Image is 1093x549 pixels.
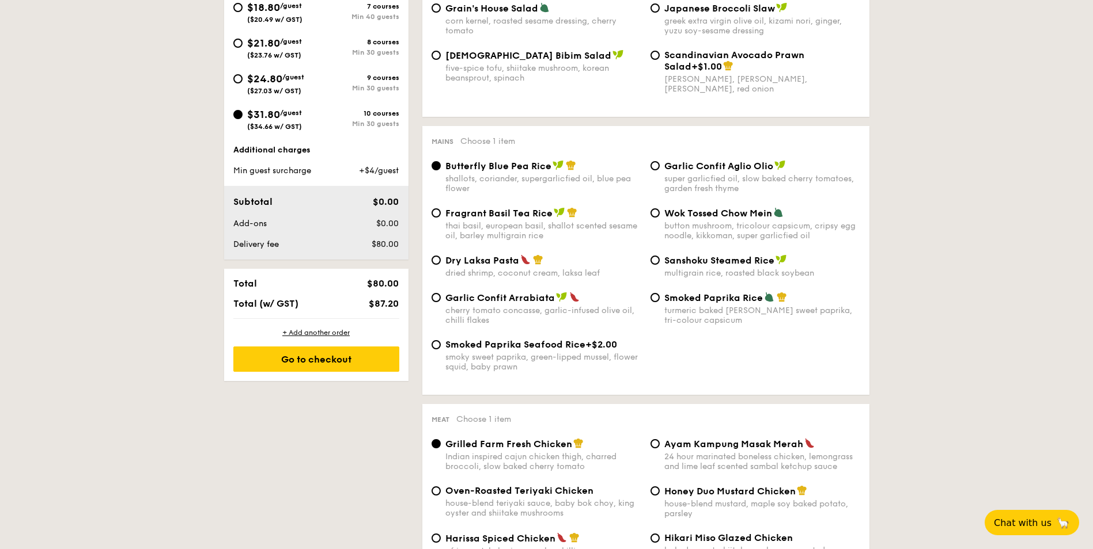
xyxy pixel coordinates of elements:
div: house-blend teriyaki sauce, baby bok choy, king oyster and shiitake mushrooms [445,498,641,518]
input: Grain's House Saladcorn kernel, roasted sesame dressing, cherry tomato [432,3,441,13]
img: icon-spicy.37a8142b.svg [569,292,580,302]
span: $87.20 [369,298,399,309]
div: turmeric baked [PERSON_NAME] sweet paprika, tri-colour capsicum [664,306,860,325]
span: /guest [280,109,302,117]
div: 10 courses [316,109,399,117]
span: $0.00 [373,196,399,207]
span: Chat with us [994,517,1052,528]
input: $31.80/guest($34.66 w/ GST)10 coursesMin 30 guests [233,110,243,119]
img: icon-chef-hat.a58ddaea.svg [797,485,807,495]
span: Subtotal [233,196,273,207]
span: Add-ons [233,219,267,228]
input: Garlic Confit Arrabiatacherry tomato concasse, garlic-infused olive oil, chilli flakes [432,293,441,302]
input: Sanshoku Steamed Ricemultigrain rice, roasted black soybean [650,256,660,265]
input: [DEMOGRAPHIC_DATA] Bibim Saladfive-spice tofu, shiitake mushroom, korean beansprout, spinach [432,51,441,60]
img: icon-vegan.f8ff3823.svg [556,292,568,302]
input: $21.80/guest($23.76 w/ GST)8 coursesMin 30 guests [233,39,243,48]
span: Scandinavian Avocado Prawn Salad [664,49,804,72]
img: icon-vegetarian.fe4039eb.svg [773,207,784,218]
input: Butterfly Blue Pea Riceshallots, coriander, supergarlicfied oil, blue pea flower [432,161,441,170]
div: Additional charges [233,144,399,156]
div: 7 courses [316,2,399,10]
img: icon-vegan.f8ff3823.svg [776,2,788,13]
img: icon-vegan.f8ff3823.svg [554,207,565,218]
div: Min 40 guests [316,13,399,21]
img: icon-vegan.f8ff3823.svg [774,160,786,170]
span: Oven-Roasted Teriyaki Chicken [445,485,593,496]
img: icon-vegan.f8ff3823.svg [776,254,787,265]
span: /guest [280,37,302,45]
input: Fragrant Basil Tea Ricethai basil, european basil, shallot scented sesame oil, barley multigrain ... [432,208,441,218]
input: Ayam Kampung Masak Merah24 hour marinated boneless chicken, lemongrass and lime leaf scented samb... [650,439,660,448]
span: $31.80 [247,108,280,121]
img: icon-spicy.37a8142b.svg [520,254,531,265]
div: five-spice tofu, shiitake mushroom, korean beansprout, spinach [445,63,641,83]
input: Smoked Paprika Seafood Rice+$2.00smoky sweet paprika, green-lipped mussel, flower squid, baby prawn [432,340,441,349]
span: Dry Laksa Pasta [445,255,519,266]
img: icon-chef-hat.a58ddaea.svg [533,254,543,265]
input: Wok Tossed Chow Meinbutton mushroom, tricolour capsicum, cripsy egg noodle, kikkoman, super garli... [650,208,660,218]
img: icon-vegan.f8ff3823.svg [612,49,624,60]
input: Honey Duo Mustard Chickenhouse-blend mustard, maple soy baked potato, parsley [650,486,660,495]
input: Garlic Confit Aglio Oliosuper garlicfied oil, slow baked cherry tomatoes, garden fresh thyme [650,161,660,170]
span: ($23.76 w/ GST) [247,51,301,59]
span: Sanshoku Steamed Rice [664,255,774,266]
div: 8 courses [316,38,399,46]
span: Choose 1 item [456,414,511,424]
span: $24.80 [247,73,282,85]
span: Fragrant Basil Tea Rice [445,208,553,219]
span: Wok Tossed Chow Mein [664,208,772,219]
input: Japanese Broccoli Slawgreek extra virgin olive oil, kizami nori, ginger, yuzu soy-sesame dressing [650,3,660,13]
img: icon-spicy.37a8142b.svg [557,532,567,543]
span: Japanese Broccoli Slaw [664,3,775,14]
span: Delivery fee [233,239,279,249]
span: Garlic Confit Arrabiata [445,292,555,303]
div: 24 hour marinated boneless chicken, lemongrass and lime leaf scented sambal ketchup sauce [664,452,860,471]
span: $0.00 [376,219,399,228]
span: Grilled Farm Fresh Chicken [445,439,572,449]
span: $80.00 [372,239,399,249]
div: super garlicfied oil, slow baked cherry tomatoes, garden fresh thyme [664,174,860,193]
span: /guest [280,2,302,10]
img: icon-chef-hat.a58ddaea.svg [777,292,787,302]
div: greek extra virgin olive oil, kizami nori, ginger, yuzu soy-sesame dressing [664,16,860,36]
div: smoky sweet paprika, green-lipped mussel, flower squid, baby prawn [445,352,641,372]
input: $24.80/guest($27.03 w/ GST)9 coursesMin 30 guests [233,74,243,83]
span: $21.80 [247,37,280,49]
span: Grain's House Salad [445,3,538,14]
div: [PERSON_NAME], [PERSON_NAME], [PERSON_NAME], red onion [664,74,860,94]
span: Total (w/ GST) [233,298,298,309]
div: corn kernel, roasted sesame dressing, cherry tomato [445,16,641,36]
span: +$4/guest [359,166,399,176]
img: icon-vegetarian.fe4039eb.svg [539,2,550,13]
span: Min guest surcharge [233,166,311,176]
input: Dry Laksa Pastadried shrimp, coconut cream, laksa leaf [432,256,441,265]
div: Min 30 guests [316,84,399,92]
span: Butterfly Blue Pea Rice [445,161,551,171]
span: Garlic Confit Aglio Olio [664,161,773,171]
div: cherry tomato concasse, garlic-infused olive oil, chilli flakes [445,306,641,325]
span: [DEMOGRAPHIC_DATA] Bibim Salad [445,50,611,61]
span: ($34.66 w/ GST) [247,123,302,131]
span: +$2.00 [585,339,617,350]
div: Min 30 guests [316,120,399,128]
span: ($20.49 w/ GST) [247,16,302,24]
div: Indian inspired cajun chicken thigh, charred broccoli, slow baked cherry tomato [445,452,641,471]
input: Harissa Spiced Chickenafrican-style harissa, ancho chilli pepper, oven-roasted zucchini and carrot [432,533,441,543]
span: Harissa Spiced Chicken [445,533,555,544]
span: Meat [432,415,449,424]
img: icon-chef-hat.a58ddaea.svg [567,207,577,218]
div: house-blend mustard, maple soy baked potato, parsley [664,499,860,518]
div: shallots, coriander, supergarlicfied oil, blue pea flower [445,174,641,193]
button: Chat with us🦙 [985,510,1079,535]
span: 🦙 [1056,516,1070,529]
span: /guest [282,73,304,81]
input: Hikari Miso Glazed Chickenbaked carrot, shiitake mushroom, roasted sesame seed, spring onion [650,533,660,543]
input: Grilled Farm Fresh ChickenIndian inspired cajun chicken thigh, charred broccoli, slow baked cherr... [432,439,441,448]
div: 9 courses [316,74,399,82]
span: Honey Duo Mustard Chicken [664,486,796,497]
div: multigrain rice, roasted black soybean [664,268,860,278]
span: Total [233,278,257,289]
img: icon-chef-hat.a58ddaea.svg [566,160,576,170]
span: Smoked Paprika Seafood Rice [445,339,585,350]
